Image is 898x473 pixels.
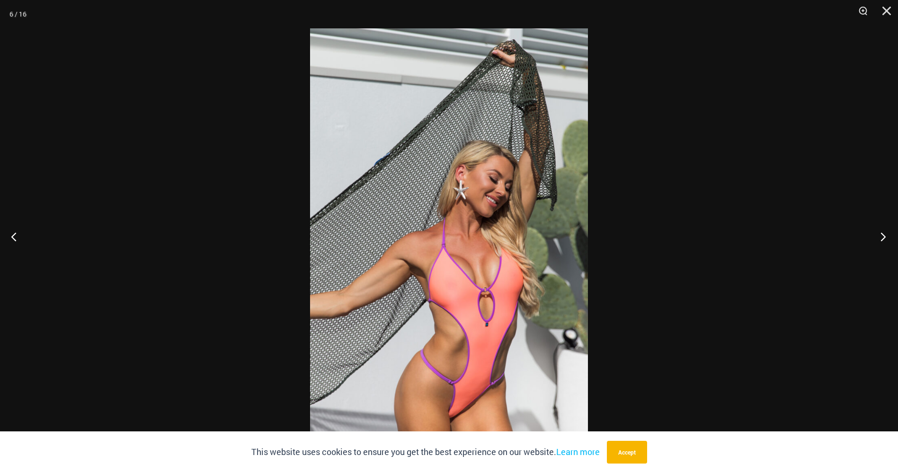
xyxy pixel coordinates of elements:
[310,28,588,445] img: Wild Card Neon Bliss 819 One Piece St Martin 5996 Sarong 09
[9,7,27,21] div: 6 / 16
[556,446,600,457] a: Learn more
[607,441,647,464] button: Accept
[862,213,898,260] button: Next
[251,445,600,459] p: This website uses cookies to ensure you get the best experience on our website.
